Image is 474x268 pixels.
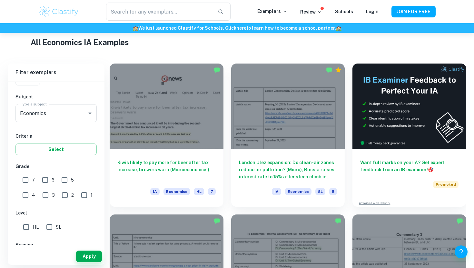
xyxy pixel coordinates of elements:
[117,159,216,180] h6: Kiwis likely to pay more for beer after tax increase, brewers warn (Microeconomics)
[52,176,54,184] span: 6
[336,25,341,31] span: 🏫
[352,64,466,207] a: Want full marks on yourIA? Get expert feedback from an IB examiner!PromotedAdvertise with Clastify
[71,176,74,184] span: 5
[56,223,61,231] span: SL
[38,5,79,18] img: Clastify logo
[360,159,459,173] h6: Want full marks on your IA ? Get expert feedback from an IB examiner!
[257,8,287,15] p: Exemplars
[194,188,204,195] span: HL
[76,251,102,262] button: Apply
[326,67,332,73] img: Marked
[335,9,353,14] a: Schools
[91,192,93,199] span: 1
[133,25,138,31] span: 🏫
[1,25,473,32] h6: We just launched Clastify for Schools. Click to learn how to become a school partner.
[231,64,345,207] a: London Ulez expansion: Do clean-air zones reduce air pollution? (Micro), Russia raises interest r...
[15,241,97,248] h6: Session
[300,8,322,15] p: Review
[71,192,74,199] span: 2
[315,188,325,195] span: SL
[335,67,341,73] div: Premium
[15,209,97,216] h6: Level
[150,188,160,195] span: IA
[85,109,94,118] button: Open
[32,176,35,184] span: 7
[335,218,341,224] img: Marked
[33,223,39,231] span: HL
[366,9,379,14] a: Login
[15,133,97,140] h6: Criteria
[329,188,337,195] span: 5
[15,93,97,100] h6: Subject
[52,192,55,199] span: 3
[214,218,220,224] img: Marked
[391,6,436,17] button: JOIN FOR FREE
[20,101,47,107] label: Type a subject
[31,36,443,48] h1: All Economics IA Examples
[457,218,463,224] img: Marked
[433,181,459,188] span: Promoted
[208,188,216,195] span: 7
[8,64,104,82] h6: Filter exemplars
[106,3,212,21] input: Search for any exemplars...
[32,192,35,199] span: 4
[163,188,190,195] span: Economics
[455,245,468,258] button: Help and Feedback
[428,167,433,172] span: 🎯
[15,163,97,170] h6: Grade
[285,188,311,195] span: Economics
[239,159,337,180] h6: London Ulez expansion: Do clean-air zones reduce air pollution? (Micro), Russia raises interest r...
[15,144,97,155] button: Select
[214,67,220,73] img: Marked
[110,64,223,207] a: Kiwis likely to pay more for beer after tax increase, brewers warn (Microeconomics)IAEconomicsHL7
[359,201,390,205] a: Advertise with Clastify
[236,25,246,31] a: here
[272,188,281,195] span: IA
[352,64,466,149] img: Thumbnail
